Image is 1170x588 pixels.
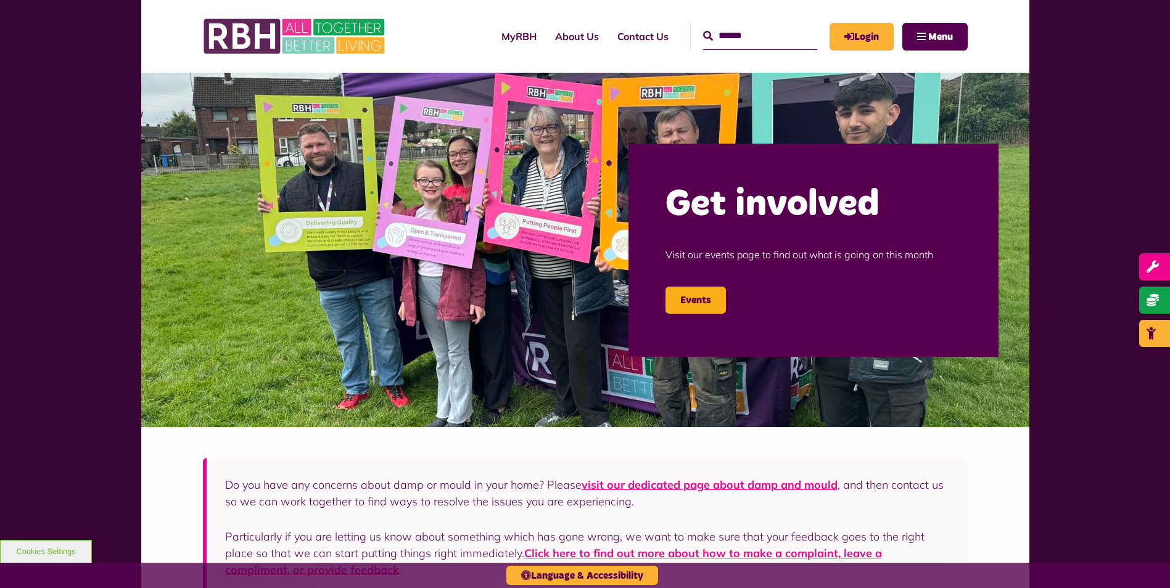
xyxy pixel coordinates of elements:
a: MyRBH [830,23,894,51]
iframe: Netcall Web Assistant for live chat [1114,533,1170,588]
a: Events [665,287,726,314]
a: About Us [546,20,608,53]
a: MyRBH [492,20,546,53]
a: Click here to find out more about how to make a complaint, leave a compliment, or provide feedback [225,546,882,577]
img: RBH [203,12,388,60]
button: Language & Accessibility [506,566,658,585]
h2: Get involved [665,181,962,229]
button: Navigation [902,23,968,51]
p: Particularly if you are letting us know about something which has gone wrong, we want to make sur... [225,528,949,578]
a: visit our dedicated page about damp and mould [582,478,838,492]
p: Visit our events page to find out what is going on this month [665,229,962,280]
span: Menu [928,32,953,42]
img: Image (22) [141,73,1029,427]
p: Do you have any concerns about damp or mould in your home? Please , and then contact us so we can... [225,476,949,510]
a: Contact Us [608,20,678,53]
